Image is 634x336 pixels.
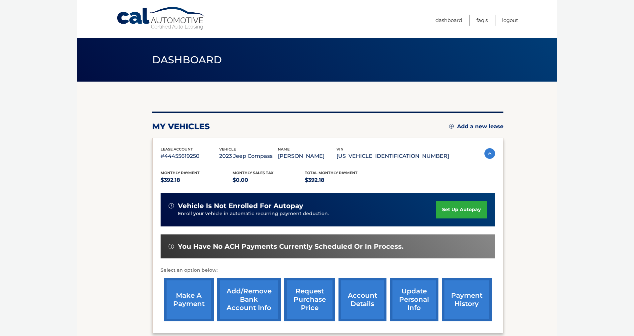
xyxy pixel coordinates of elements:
span: vin [336,147,343,152]
span: Dashboard [152,54,222,66]
a: set up autopay [436,201,487,218]
a: FAQ's [476,15,488,26]
p: Select an option below: [161,266,495,274]
p: #44455619250 [161,152,219,161]
a: Add a new lease [449,123,503,130]
p: $392.18 [161,175,233,185]
p: Enroll your vehicle in automatic recurring payment deduction. [178,210,436,217]
a: Add/Remove bank account info [217,278,281,321]
p: $0.00 [233,175,305,185]
a: Dashboard [435,15,462,26]
span: name [278,147,290,152]
img: alert-white.svg [169,203,174,208]
a: request purchase price [284,278,335,321]
span: Monthly Payment [161,170,200,175]
img: alert-white.svg [169,244,174,249]
span: Monthly sales Tax [233,170,274,175]
span: lease account [161,147,193,152]
a: payment history [442,278,492,321]
p: $392.18 [305,175,377,185]
span: vehicle is not enrolled for autopay [178,202,303,210]
a: account details [338,278,386,321]
p: [US_VEHICLE_IDENTIFICATION_NUMBER] [336,152,449,161]
span: You have no ACH payments currently scheduled or in process. [178,242,403,251]
p: [PERSON_NAME] [278,152,336,161]
h2: my vehicles [152,122,210,132]
a: Cal Automotive [116,7,206,30]
img: add.svg [449,124,454,129]
p: 2023 Jeep Compass [219,152,278,161]
span: Total Monthly Payment [305,170,357,175]
a: Logout [502,15,518,26]
span: vehicle [219,147,236,152]
img: accordion-active.svg [484,148,495,159]
a: update personal info [390,278,438,321]
a: make a payment [164,278,214,321]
